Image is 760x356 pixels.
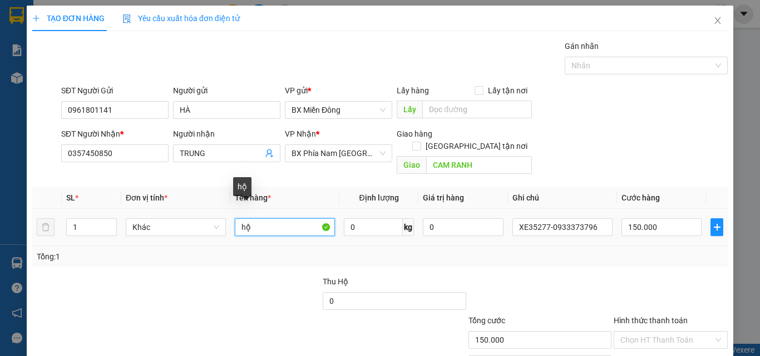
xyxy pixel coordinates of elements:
[235,193,271,202] span: Tên hàng
[565,42,599,51] label: Gán nhãn
[397,86,429,95] span: Lấy hàng
[61,128,169,140] div: SĐT Người Nhận
[621,193,660,202] span: Cước hàng
[173,128,280,140] div: Người nhận
[292,145,386,162] span: BX Phía Nam Nha Trang
[468,316,505,325] span: Tổng cước
[132,219,219,235] span: Khác
[6,61,58,82] b: 339 Đinh Bộ Lĩnh, P26
[32,14,40,22] span: plus
[37,250,294,263] div: Tổng: 1
[37,218,55,236] button: delete
[173,84,280,97] div: Người gửi
[122,14,131,23] img: icon
[61,84,169,97] div: SĐT Người Gửi
[426,156,532,174] input: Dọc đường
[422,101,532,118] input: Dọc đường
[397,156,426,174] span: Giao
[77,47,148,84] li: VP BX Phía Nam [GEOGRAPHIC_DATA]
[66,193,75,202] span: SL
[6,6,161,27] li: Cúc Tùng
[397,129,432,138] span: Giao hàng
[397,101,422,118] span: Lấy
[265,149,274,158] span: user-add
[323,277,348,286] span: Thu Hộ
[702,6,733,37] button: Close
[711,223,723,232] span: plus
[359,193,398,202] span: Định lượng
[713,16,722,25] span: close
[403,218,414,236] span: kg
[233,177,251,196] div: hộ
[614,316,688,325] label: Hình thức thanh toán
[32,14,105,23] span: TẠO ĐƠN HÀNG
[126,193,167,202] span: Đơn vị tính
[423,193,464,202] span: Giá trị hàng
[285,84,392,97] div: VP gửi
[122,14,240,23] span: Yêu cầu xuất hóa đơn điện tử
[508,187,617,209] th: Ghi chú
[235,218,335,236] input: VD: Bàn, Ghế
[292,102,386,118] span: BX Miền Đông
[421,140,532,152] span: [GEOGRAPHIC_DATA] tận nơi
[6,47,77,59] li: VP BX Miền Đông
[512,218,613,236] input: Ghi Chú
[483,84,532,97] span: Lấy tận nơi
[423,218,503,236] input: 0
[6,62,13,69] span: environment
[710,218,723,236] button: plus
[285,129,316,138] span: VP Nhận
